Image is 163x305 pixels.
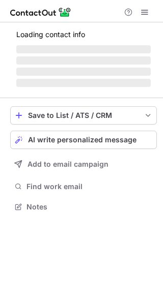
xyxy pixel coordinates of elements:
div: Save to List / ATS / CRM [28,111,139,119]
p: Loading contact info [16,30,151,39]
button: Notes [10,200,157,214]
button: Add to email campaign [10,155,157,173]
button: Find work email [10,179,157,194]
span: ‌ [16,45,151,53]
span: ‌ [16,68,151,76]
span: ‌ [16,79,151,87]
button: AI write personalized message [10,131,157,149]
span: Notes [26,202,153,211]
img: ContactOut v5.3.10 [10,6,71,18]
button: save-profile-one-click [10,106,157,125]
span: Add to email campaign [28,160,108,168]
span: ‌ [16,56,151,65]
span: Find work email [26,182,153,191]
span: AI write personalized message [28,136,137,144]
